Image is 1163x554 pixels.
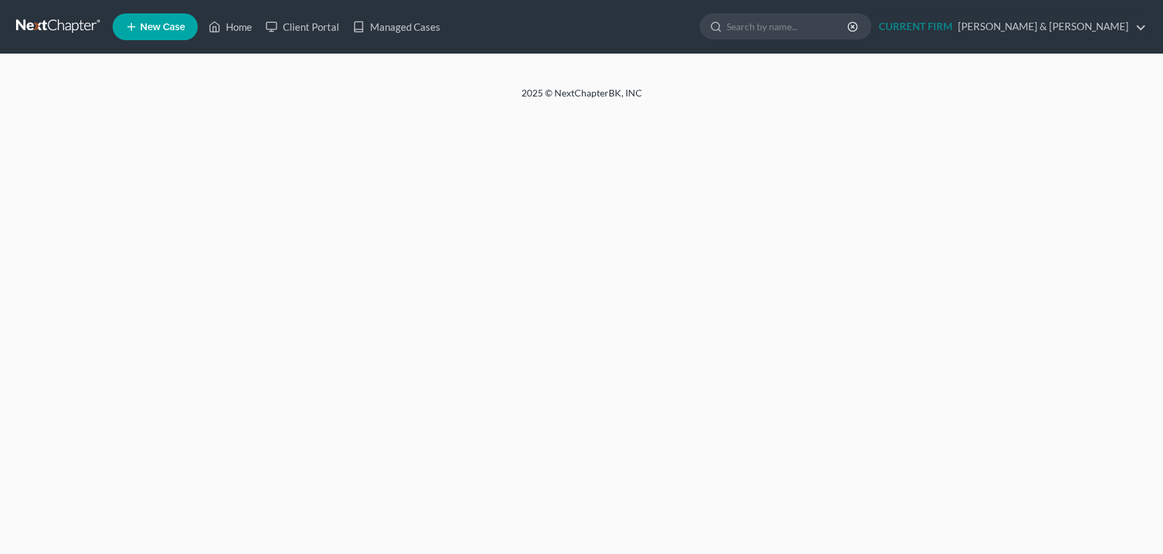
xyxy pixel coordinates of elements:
[202,15,259,39] a: Home
[727,14,849,39] input: Search by name...
[879,20,953,32] strong: CURRENT FIRM
[346,15,447,39] a: Managed Cases
[872,15,1146,39] a: CURRENT FIRM[PERSON_NAME] & [PERSON_NAME]
[140,22,185,32] span: New Case
[200,86,964,111] div: 2025 © NextChapterBK, INC
[259,15,346,39] a: Client Portal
